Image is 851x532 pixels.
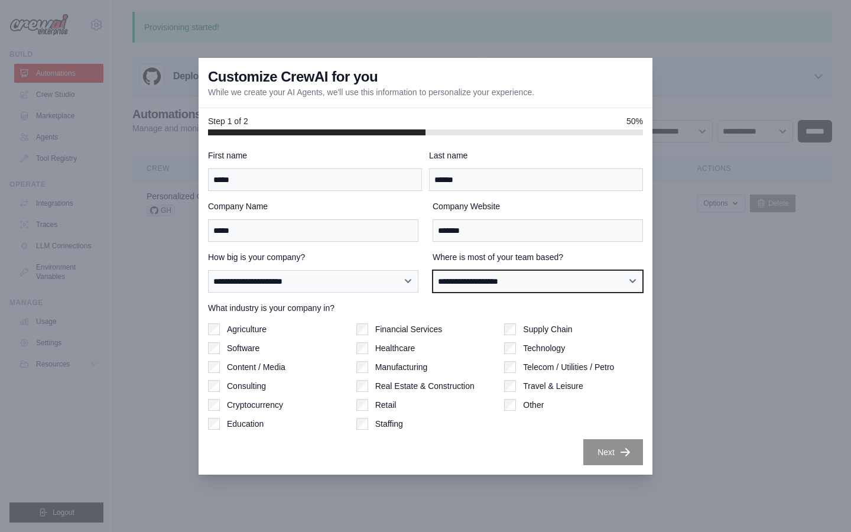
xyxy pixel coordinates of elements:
[227,323,267,335] label: Agriculture
[375,361,428,373] label: Manufacturing
[523,342,565,354] label: Technology
[429,150,643,161] label: Last name
[208,115,248,127] span: Step 1 of 2
[227,380,266,392] label: Consulting
[433,200,643,212] label: Company Website
[375,399,397,411] label: Retail
[208,302,643,314] label: What industry is your company in?
[208,86,534,98] p: While we create your AI Agents, we'll use this information to personalize your experience.
[227,342,259,354] label: Software
[375,323,443,335] label: Financial Services
[583,439,643,465] button: Next
[208,251,418,263] label: How big is your company?
[523,323,572,335] label: Supply Chain
[523,380,583,392] label: Travel & Leisure
[208,67,378,86] h3: Customize CrewAI for you
[227,361,285,373] label: Content / Media
[208,150,422,161] label: First name
[433,251,643,263] label: Where is most of your team based?
[523,361,614,373] label: Telecom / Utilities / Petro
[227,418,264,430] label: Education
[375,418,403,430] label: Staffing
[208,200,418,212] label: Company Name
[626,115,643,127] span: 50%
[375,380,475,392] label: Real Estate & Construction
[523,399,544,411] label: Other
[375,342,415,354] label: Healthcare
[227,399,283,411] label: Cryptocurrency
